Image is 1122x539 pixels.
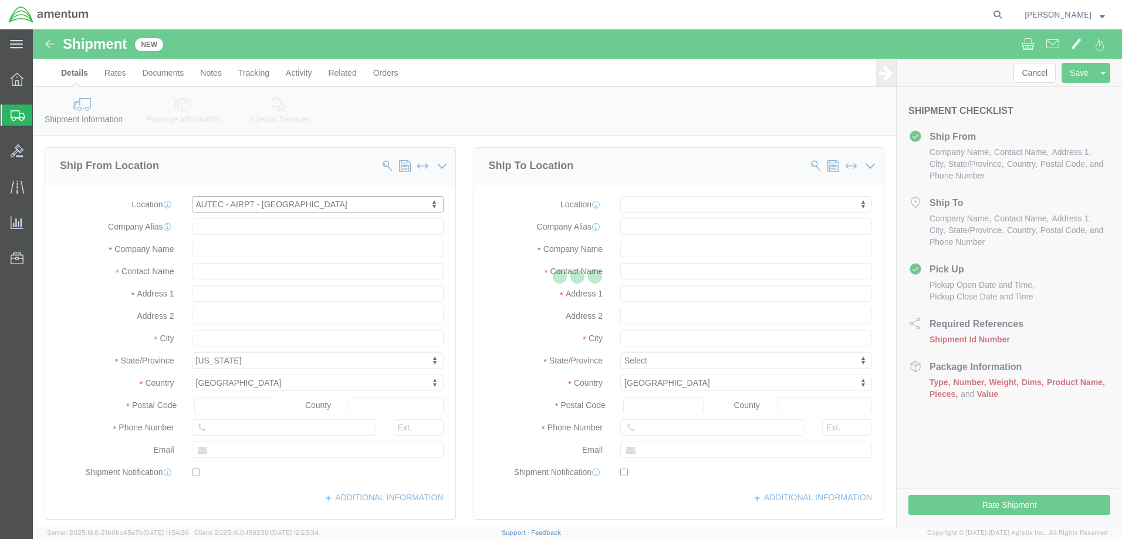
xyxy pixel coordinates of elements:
a: Feedback [531,529,561,536]
span: Tiffany Orthaus [1025,8,1091,21]
button: [PERSON_NAME] [1024,8,1106,22]
img: logo [8,6,89,23]
span: Copyright © [DATE]-[DATE] Agistix Inc., All Rights Reserved [927,528,1108,538]
span: [DATE] 12:25:34 [271,529,319,536]
a: Support [502,529,531,536]
span: [DATE] 11:54:36 [143,529,189,536]
span: Client: 2025.16.0-1592391 [194,529,319,536]
span: Server: 2025.16.0-21b0bc45e7b [47,529,189,536]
